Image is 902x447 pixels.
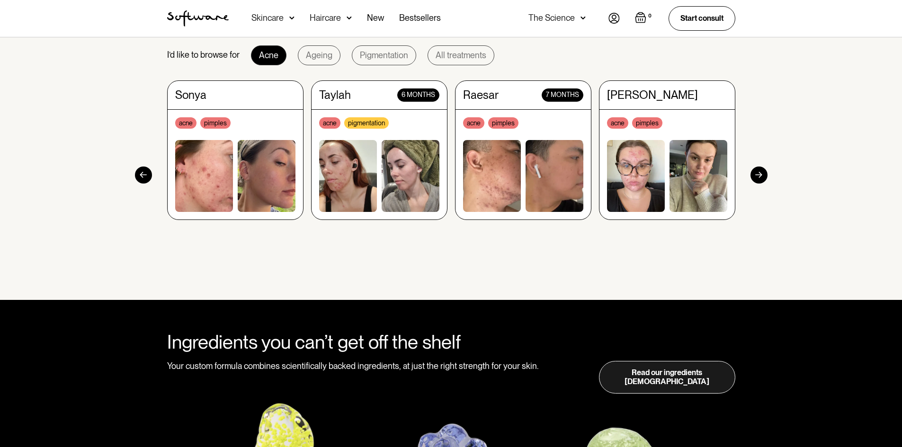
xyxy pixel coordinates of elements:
[360,51,408,60] div: Pigmentation
[167,361,544,394] div: Your custom formula combines scientifically backed ingredients, at just the right strength for yo...
[167,331,544,353] div: Ingredients you can’t get off the shelf
[528,13,575,23] div: The Science
[251,13,284,23] div: Skincare
[436,51,486,60] div: All treatments
[635,12,653,25] a: Open empty cart
[646,12,653,20] div: 0
[175,88,206,102] div: Sonya
[669,6,735,30] a: Start consult
[175,117,196,129] div: acne
[488,117,518,129] div: pimples
[319,117,340,129] div: acne
[259,51,278,60] div: Acne
[632,117,662,129] div: pimples
[463,117,484,129] div: acne
[347,13,352,23] img: arrow down
[319,140,377,211] img: woman with acne
[397,88,439,102] div: 6 months
[580,13,586,23] img: arrow down
[599,361,735,394] a: Read our ingredients [DEMOGRAPHIC_DATA]
[463,140,521,211] img: boy with acne
[463,88,499,102] div: Raesar
[310,13,341,23] div: Haircare
[670,140,727,211] img: woman without acne
[167,10,229,26] a: home
[607,117,628,129] div: acne
[344,117,389,129] div: pigmentation
[526,140,583,211] img: boy without acne
[607,140,665,211] img: woman with acne
[542,88,583,102] div: 7 months
[238,140,295,211] img: woman without acne
[289,13,295,23] img: arrow down
[167,10,229,26] img: Software Logo
[306,51,332,60] div: Ageing
[175,140,233,211] img: woman with acne
[382,140,439,211] img: woman without acne
[200,117,231,129] div: pimples
[319,88,351,102] div: Taylah
[607,88,698,102] div: [PERSON_NAME]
